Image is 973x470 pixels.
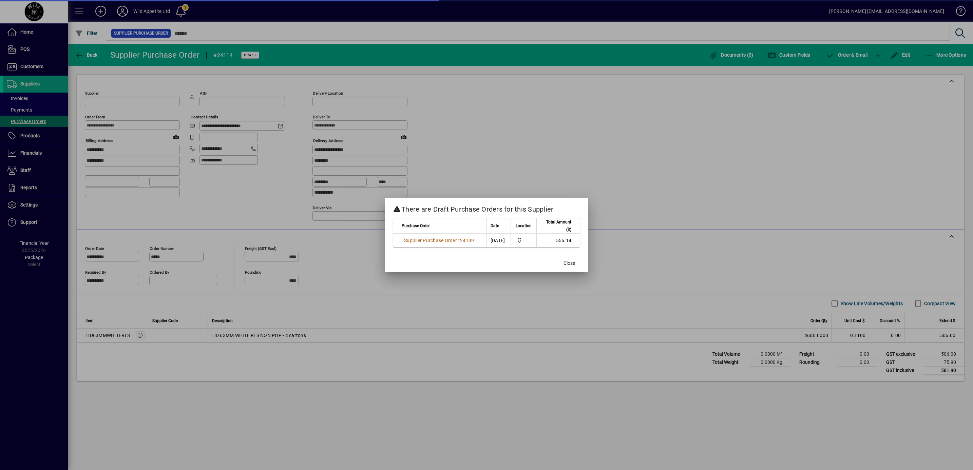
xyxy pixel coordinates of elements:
h2: There are Draft Purchase Orders for this Supplier [385,198,588,218]
td: [DATE] [486,234,511,247]
a: Supplier Purchase Order#24139 [402,237,476,244]
button: Close [558,257,580,270]
span: 24139 [460,238,474,243]
span: Location [516,222,532,230]
span: Supplier Purchase Order [404,238,457,243]
span: Date [491,222,499,230]
span: Close [564,260,575,267]
span: Wild Appetite Ltd [515,237,533,244]
span: Total Amount ($) [541,218,571,233]
td: 556.14 [536,234,580,247]
span: Purchase Order [402,222,430,230]
span: # [457,238,460,243]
